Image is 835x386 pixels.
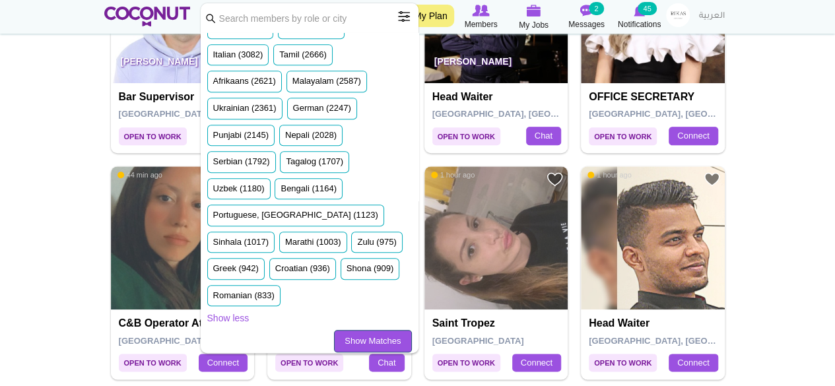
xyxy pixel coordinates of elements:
[634,5,645,16] img: Notifications
[669,127,718,145] a: Connect
[286,156,343,168] label: Tagalog (1707)
[547,171,563,187] a: Add to Favourites
[589,2,603,15] small: 2
[292,75,361,88] label: Malayalam (2587)
[519,18,549,32] span: My Jobs
[334,330,411,352] a: Show Matches
[692,3,731,30] a: العربية
[432,127,500,145] span: Open to Work
[119,109,307,119] span: [GEOGRAPHIC_DATA], [GEOGRAPHIC_DATA]
[432,317,564,329] h4: Saint tropez
[111,46,255,83] p: [PERSON_NAME]
[119,354,187,371] span: Open to Work
[669,354,718,372] a: Connect
[293,102,351,115] label: German (2247)
[213,49,263,61] label: Italian (3082)
[613,3,666,31] a: Notifications Notifications 45
[213,129,269,142] label: Punjabi (2145)
[589,109,777,119] span: [GEOGRAPHIC_DATA], [GEOGRAPHIC_DATA]
[213,209,378,222] label: Portuguese, [GEOGRAPHIC_DATA] (1123)
[347,263,394,275] label: Shona (909)
[407,5,454,27] a: My Plan
[275,263,330,275] label: Croatian (936)
[560,3,613,31] a: Messages Messages 2
[589,336,777,346] span: [GEOGRAPHIC_DATA], [GEOGRAPHIC_DATA]
[119,336,307,346] span: [GEOGRAPHIC_DATA], [GEOGRAPHIC_DATA]
[455,3,508,31] a: Browse Members Members
[285,129,337,142] label: Nepali (2028)
[213,263,259,275] label: Greek (942)
[117,170,162,179] span: 44 min ago
[275,354,343,371] span: Open to Work
[638,2,656,15] small: 45
[213,236,269,249] label: Sinhala (1017)
[580,5,593,16] img: Messages
[527,5,541,16] img: My Jobs
[213,75,276,88] label: Afrikaans (2621)
[119,127,187,145] span: Open to Work
[432,109,620,119] span: [GEOGRAPHIC_DATA], [GEOGRAPHIC_DATA]
[589,354,657,371] span: Open to Work
[464,18,497,31] span: Members
[201,3,418,33] input: Search members by role or city
[369,354,404,372] a: Chat
[432,354,500,371] span: Open to Work
[199,354,248,372] a: Connect
[508,3,560,32] a: My Jobs My Jobs
[704,171,720,187] a: Add to Favourites
[119,91,250,103] h4: Bar Supervisor
[213,290,275,302] label: Romanian (833)
[119,317,250,329] h4: C&B operator at [GEOGRAPHIC_DATA]
[213,102,277,115] label: Ukrainian (2361)
[472,5,489,16] img: Browse Members
[285,236,341,249] label: Marathi (1003)
[587,170,632,179] span: 1 hour ago
[568,18,605,31] span: Messages
[213,156,270,168] label: Serbian (1792)
[431,170,475,179] span: 1 hour ago
[213,183,265,195] label: Uzbek (1180)
[526,127,561,145] a: Chat
[357,236,396,249] label: Zulu (975)
[589,317,720,329] h4: Head Waiter
[104,7,191,26] img: Home
[512,354,561,372] a: Connect
[589,91,720,103] h4: OFFICE SECRETARY
[424,46,568,83] p: [PERSON_NAME]
[281,183,337,195] label: Bengali (1164)
[589,127,657,145] span: Open to Work
[279,49,327,61] label: Tamil (2666)
[432,91,564,103] h4: Head Waiter
[207,311,250,325] a: Show less
[618,18,661,31] span: Notifications
[432,336,524,346] span: [GEOGRAPHIC_DATA]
